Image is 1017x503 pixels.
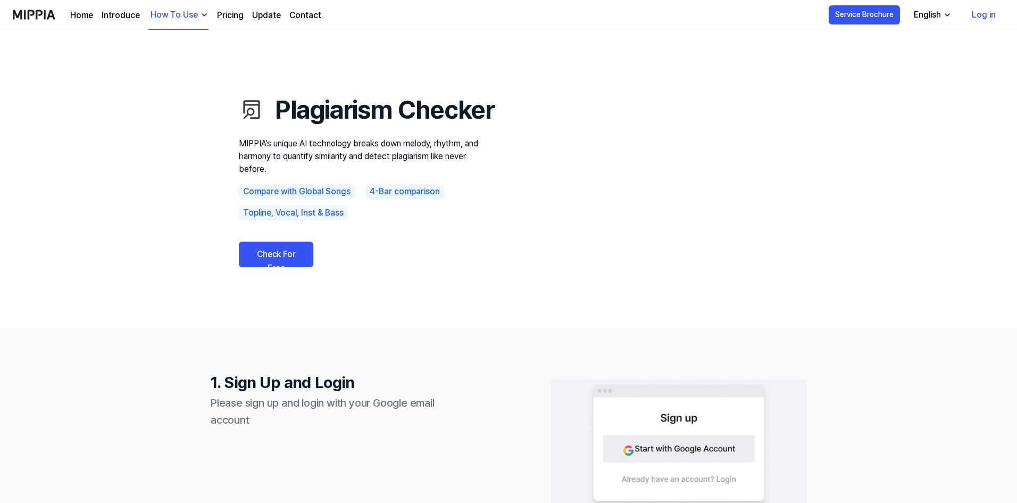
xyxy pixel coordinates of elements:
[905,4,958,26] button: English
[70,9,93,22] a: Home
[239,205,348,220] div: Topline, Vocal, Inst & Bass
[239,137,494,176] p: MIPPIA’s unique AI technology breaks down melody, rhythm, and harmony to quantify similarity and ...
[148,9,200,21] div: How To Use
[912,9,943,21] div: English
[200,11,209,19] img: down
[365,184,444,199] div: 4-Bar comparison
[148,1,209,30] button: How To Use
[211,394,466,428] div: Please sign up and login with your Google email account
[211,370,466,394] h1: 1. Sign Up and Login
[239,184,355,199] div: Compare with Global Songs
[217,9,244,22] a: Pricing
[102,9,140,22] a: Introduce
[829,5,900,24] button: Service Brochure
[239,242,313,267] a: Check For Free
[252,9,281,22] a: Update
[289,9,321,22] a: Contact
[239,90,494,129] h1: Plagiarism Checker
